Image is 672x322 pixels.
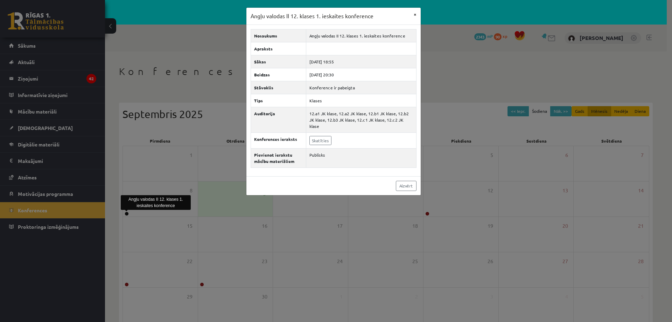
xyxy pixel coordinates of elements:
[306,148,416,167] td: Publisks
[251,81,306,94] th: Stāvoklis
[306,55,416,68] td: [DATE] 18:55
[306,107,416,132] td: 12.a1 JK klase, 12.a2 JK klase, 12.b1 JK klase, 12.b2 JK klase, 12.b3 JK klase, 12.c1 JK klase, 1...
[251,132,306,148] th: Konferences ieraksts
[306,81,416,94] td: Konference ir pabeigta
[251,68,306,81] th: Beidzas
[306,29,416,42] td: Angļu valodas II 12. klases 1. ieskaites konference
[309,136,331,145] a: Skatīties
[251,42,306,55] th: Apraksts
[396,181,416,191] a: Aizvērt
[251,12,373,20] h3: Angļu valodas II 12. klases 1. ieskaites konference
[409,8,421,21] button: ×
[251,148,306,167] th: Pievienot ierakstu mācību materiāliem
[121,195,191,210] div: Angļu valodas II 12. klases 1. ieskaites konference
[306,68,416,81] td: [DATE] 20:30
[251,29,306,42] th: Nosaukums
[251,94,306,107] th: Tips
[306,94,416,107] td: Klases
[251,107,306,132] th: Auditorija
[251,55,306,68] th: Sākas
